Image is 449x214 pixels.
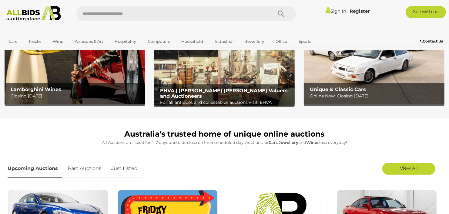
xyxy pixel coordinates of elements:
[382,163,435,175] a: View All
[11,92,142,100] p: Closing [DATE]
[111,36,140,46] a: Hospitality
[8,160,62,178] a: Upcoming Auctions
[63,160,106,178] a: Past Auctions
[11,87,61,92] b: Lamborghini Wines
[272,36,291,46] a: Office
[241,36,268,46] a: Jewellery
[400,165,418,171] span: View All
[71,36,107,46] a: Antiques & Art
[8,130,441,138] h1: Australia's trusted home of unique online auctions
[211,36,238,46] a: Industrial
[420,39,443,43] b: Contact Us
[310,87,366,92] b: Unique & Classic Cars
[269,140,278,145] strong: Cars
[307,140,317,145] strong: Wine
[406,6,446,18] a: Sell with us
[25,36,45,46] a: Trucks
[295,36,315,46] a: Sports
[154,49,295,106] a: EHVA | Evans Hastings Valuers and Auctioneers EHVA | [PERSON_NAME] [PERSON_NAME] Valuers and Auct...
[266,6,296,21] button: Search
[420,38,444,45] a: Contact Us
[160,99,292,106] p: For all antiques and collectables auctions visit: EHVA
[8,139,441,146] p: All Auctions are listed for 4-7 days and bids close on their scheduled day. Auctions for , and cl...
[347,8,349,14] span: |
[144,36,174,46] a: Computers
[107,160,142,178] a: Just Listed
[310,92,441,100] p: Online Now, Closing [DATE]
[49,36,67,46] a: Wine
[279,140,299,145] strong: Jewellery
[5,47,55,57] a: [GEOGRAPHIC_DATA]
[3,6,64,21] img: Allbids.com.au
[326,8,346,14] a: Sign In
[160,88,288,99] b: EHVA | [PERSON_NAME] [PERSON_NAME] Valuers and Auctioneers
[154,49,295,106] img: EHVA | Evans Hastings Valuers and Auctioneers
[350,8,370,14] a: Register
[177,36,207,46] a: Household
[5,36,21,46] a: Cars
